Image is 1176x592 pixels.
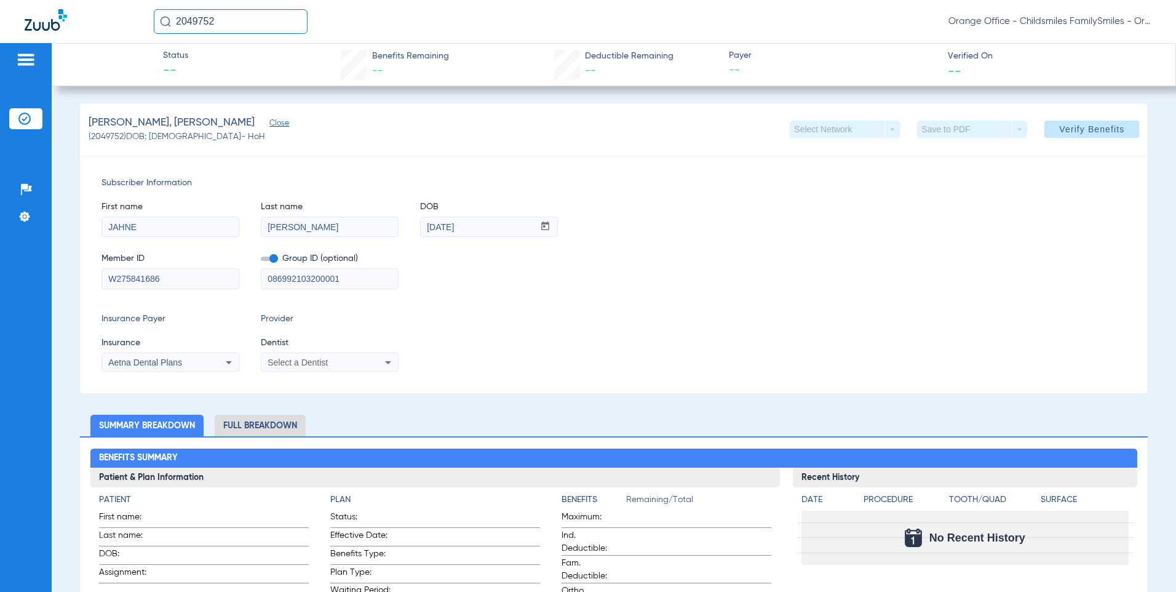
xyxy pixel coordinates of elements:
span: -- [372,65,383,76]
span: Maximum: [562,511,622,527]
h3: Recent History [793,468,1137,487]
span: DOB: [99,548,159,564]
h4: Surface [1041,494,1128,506]
app-breakdown-title: Surface [1041,494,1128,511]
input: Search for patients [154,9,308,34]
span: Orange Office - Childsmiles FamilySmiles - Orange St Dental Associates LLC - Orange General DBA A... [948,15,1151,28]
span: Insurance [101,337,239,350]
span: -- [729,63,937,78]
span: (2049752) DOB: [DEMOGRAPHIC_DATA] - HoH [89,130,265,143]
span: Verify Benefits [1059,124,1124,134]
span: First name [101,201,239,214]
span: [PERSON_NAME], [PERSON_NAME] [89,115,255,130]
span: Last name: [99,529,159,546]
span: Effective Date: [330,529,391,546]
span: Status [163,49,188,62]
span: Subscriber Information [101,177,1127,190]
span: Member ID [101,252,239,265]
span: Select a Dentist [268,358,328,367]
h2: Benefits Summary [90,449,1137,468]
h4: Date [801,494,853,506]
span: -- [948,64,961,77]
app-breakdown-title: Procedure [864,494,945,511]
img: Calendar [905,529,922,547]
span: Benefits Remaining [372,50,449,63]
h4: Tooth/Quad [949,494,1036,506]
img: Search Icon [160,16,171,27]
span: First name: [99,511,159,527]
span: Payer [729,49,937,62]
button: Open calendar [533,217,557,237]
app-breakdown-title: Benefits [562,494,626,511]
span: Status: [330,511,391,527]
button: Verify Benefits [1044,121,1139,138]
h4: Procedure [864,494,945,506]
app-breakdown-title: Date [801,494,853,511]
span: Verified On [948,50,1156,63]
span: Ind. Deductible: [562,529,622,555]
img: hamburger-icon [16,52,36,67]
li: Summary Breakdown [90,415,204,436]
span: Assignment: [99,566,159,583]
span: Remaining/Total [626,494,771,511]
h3: Patient & Plan Information [90,468,779,487]
img: Zuub Logo [25,9,67,31]
span: Provider [261,313,399,326]
h4: Plan [330,494,540,506]
span: DOB [420,201,558,214]
span: Plan Type: [330,566,391,583]
app-breakdown-title: Tooth/Quad [949,494,1036,511]
span: Fam. Deductible: [562,557,622,583]
span: Benefits Type: [330,548,391,564]
span: -- [163,63,188,80]
li: Full Breakdown [215,415,306,436]
span: Deductible Remaining [585,50,673,63]
iframe: Chat Widget [1114,533,1176,592]
h4: Patient [99,494,309,506]
span: Close [269,119,280,130]
span: Dentist [261,337,399,350]
span: -- [585,65,596,76]
span: Last name [261,201,399,214]
span: Group ID (optional) [261,252,399,265]
span: Insurance Payer [101,313,239,326]
span: Aetna Dental Plans [108,358,182,367]
span: No Recent History [929,532,1025,544]
h4: Benefits [562,494,626,506]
